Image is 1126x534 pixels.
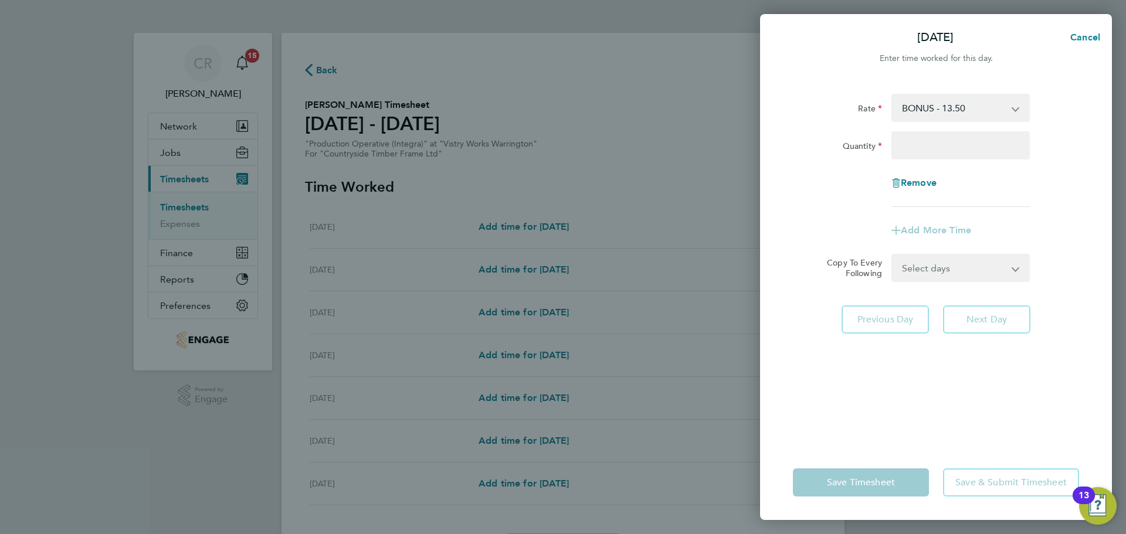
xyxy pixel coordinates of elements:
label: Quantity [843,141,882,155]
button: Remove [891,178,937,188]
p: [DATE] [917,29,954,46]
div: Enter time worked for this day. [760,52,1112,66]
div: 13 [1078,495,1089,511]
label: Rate [858,103,882,117]
button: Open Resource Center, 13 new notifications [1079,487,1117,525]
span: Remove [901,177,937,188]
span: Cancel [1067,32,1100,43]
label: Copy To Every Following [818,257,882,278]
button: Cancel [1052,26,1112,49]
